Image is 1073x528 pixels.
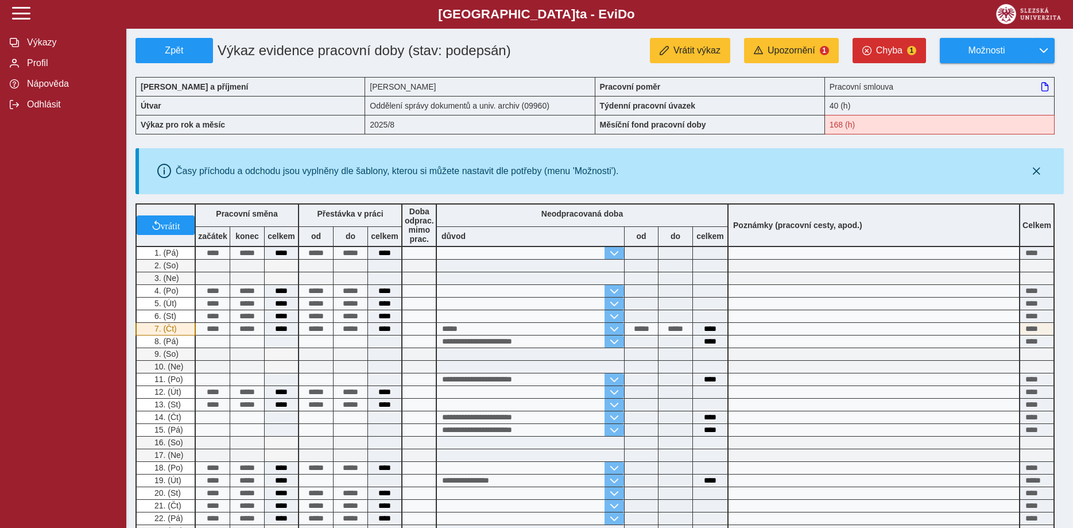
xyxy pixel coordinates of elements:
[24,58,117,68] span: Profil
[152,273,179,283] span: 3. (Ne)
[317,209,383,218] b: Přestávka v práci
[825,115,1055,134] div: Fond pracovní doby (168 h) a součet hodin (168:10 h) se neshodují!
[825,77,1055,96] div: Pracovní smlouva
[405,207,434,244] b: Doba odprac. mimo prac.
[768,45,815,56] span: Upozornění
[137,215,195,235] button: vrátit
[135,323,196,336] div: V poznámce chybí účel návštěvy lékaře!
[161,221,180,230] span: vrátit
[213,38,522,63] h1: Výkaz evidence pracovní doby (stav: podepsán)
[152,349,179,359] span: 9. (So)
[1022,221,1051,230] b: Celkem
[135,38,213,63] button: Zpět
[600,101,696,110] b: Týdenní pracovní úvazek
[907,46,916,55] span: 1
[575,7,579,21] span: t
[152,337,179,346] span: 8. (Pá)
[152,463,183,472] span: 18. (Po)
[600,82,661,91] b: Pracovní poměr
[876,45,902,56] span: Chyba
[673,45,721,56] span: Vrátit výkaz
[365,96,595,115] div: Oddělení správy dokumentů a univ. archiv (09960)
[152,501,181,510] span: 21. (Čt)
[152,299,177,308] span: 5. (Út)
[950,45,1024,56] span: Možnosti
[265,232,298,241] b: celkem
[152,450,184,460] span: 17. (Ne)
[24,99,117,110] span: Odhlásit
[625,232,658,241] b: od
[334,232,367,241] b: do
[152,438,183,447] span: 16. (So)
[820,46,829,55] span: 1
[141,82,248,91] b: [PERSON_NAME] a příjmení
[729,221,867,230] b: Poznámky (pracovní cesty, apod.)
[152,311,176,321] span: 6. (St)
[744,38,839,63] button: Upozornění1
[152,248,179,257] span: 1. (Pá)
[152,387,181,396] span: 12. (Út)
[152,400,181,409] span: 13. (St)
[693,232,727,241] b: celkem
[365,77,595,96] div: [PERSON_NAME]
[24,37,117,48] span: Výkazy
[299,232,333,241] b: od
[152,261,179,270] span: 2. (So)
[196,232,230,241] b: začátek
[940,38,1033,63] button: Možnosti
[152,488,181,498] span: 20. (St)
[650,38,730,63] button: Vrátit výkaz
[441,232,466,241] b: důvod
[658,232,692,241] b: do
[152,413,181,422] span: 14. (Čt)
[618,7,627,21] span: D
[541,209,623,218] b: Neodpracovaná doba
[152,514,183,523] span: 22. (Pá)
[152,286,179,295] span: 4. (Po)
[825,96,1055,115] div: 40 (h)
[152,476,181,485] span: 19. (Út)
[152,425,183,434] span: 15. (Pá)
[34,7,1039,22] b: [GEOGRAPHIC_DATA] a - Evi
[365,115,595,134] div: 2025/8
[152,324,177,333] span: 7. (Čt)
[600,120,706,129] b: Měsíční fond pracovní doby
[216,209,277,218] b: Pracovní směna
[141,45,208,56] span: Zpět
[627,7,635,21] span: o
[152,375,183,384] span: 11. (Po)
[853,38,926,63] button: Chyba1
[230,232,264,241] b: konec
[141,101,161,110] b: Útvar
[24,79,117,89] span: Nápověda
[176,166,619,176] div: Časy příchodu a odchodu jsou vyplněny dle šablony, kterou si můžete nastavit dle potřeby (menu 'M...
[141,120,225,129] b: Výkaz pro rok a měsíc
[152,362,184,371] span: 10. (Ne)
[368,232,401,241] b: celkem
[996,4,1061,24] img: logo_web_su.png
